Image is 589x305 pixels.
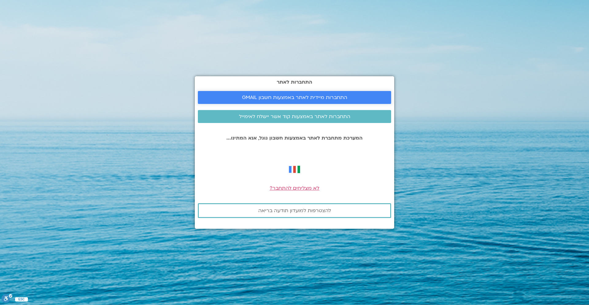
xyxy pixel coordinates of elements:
[270,185,319,192] a: לא מצליחים להתחבר?
[198,203,391,218] a: להצטרפות למועדון תודעה בריאה
[242,95,347,100] span: התחברות מיידית לאתר באמצעות חשבון GMAIL
[198,135,391,141] p: המערכת מתחברת לאתר באמצעות חשבון גוגל, אנא המתינו...
[258,208,331,213] span: להצטרפות למועדון תודעה בריאה
[198,79,391,85] h2: התחברות לאתר
[239,114,350,119] span: התחברות לאתר באמצעות קוד אשר יישלח לאימייל
[198,110,391,123] a: התחברות לאתר באמצעות קוד אשר יישלח לאימייל
[198,91,391,104] a: התחברות מיידית לאתר באמצעות חשבון GMAIL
